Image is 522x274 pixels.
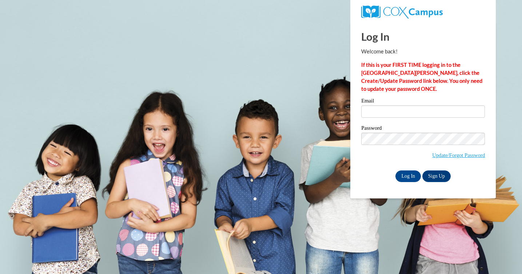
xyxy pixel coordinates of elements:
label: Password [361,125,485,133]
a: Sign Up [422,170,451,182]
label: Email [361,98,485,105]
input: Log In [395,170,421,182]
h1: Log In [361,29,485,44]
a: Update/Forgot Password [432,152,485,158]
img: COX Campus [361,5,442,19]
strong: If this is your FIRST TIME logging in to the [GEOGRAPHIC_DATA][PERSON_NAME], click the Create/Upd... [361,62,482,92]
a: COX Campus [361,8,442,15]
p: Welcome back! [361,48,485,56]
